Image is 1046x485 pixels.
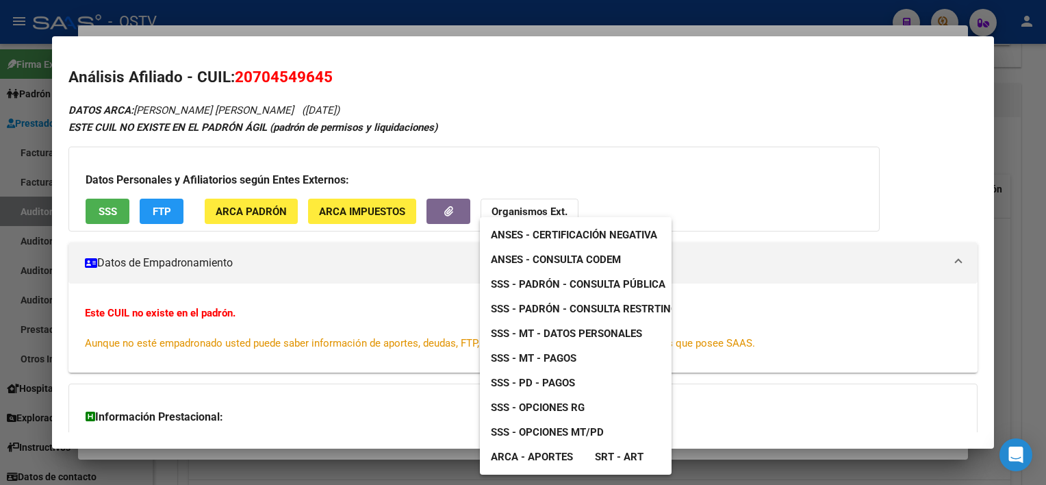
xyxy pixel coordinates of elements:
[491,352,576,364] span: SSS - MT - Pagos
[491,229,657,241] span: ANSES - Certificación Negativa
[491,278,665,290] span: SSS - Padrón - Consulta Pública
[999,438,1032,471] div: Open Intercom Messenger
[491,401,585,414] span: SSS - Opciones RG
[480,346,587,371] a: SSS - MT - Pagos
[480,321,653,346] a: SSS - MT - Datos Personales
[480,371,586,395] a: SSS - PD - Pagos
[491,451,573,463] span: ARCA - Aportes
[584,445,654,469] a: SRT - ART
[491,426,604,438] span: SSS - Opciones MT/PD
[491,253,621,266] span: ANSES - Consulta CODEM
[480,297,705,321] a: SSS - Padrón - Consulta Restrtingida
[491,327,642,340] span: SSS - MT - Datos Personales
[480,247,632,272] a: ANSES - Consulta CODEM
[480,395,596,420] a: SSS - Opciones RG
[480,223,668,247] a: ANSES - Certificación Negativa
[480,420,615,445] a: SSS - Opciones MT/PD
[491,303,694,315] span: SSS - Padrón - Consulta Restrtingida
[480,272,676,297] a: SSS - Padrón - Consulta Pública
[491,377,575,389] span: SSS - PD - Pagos
[480,445,584,469] a: ARCA - Aportes
[595,451,643,463] span: SRT - ART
